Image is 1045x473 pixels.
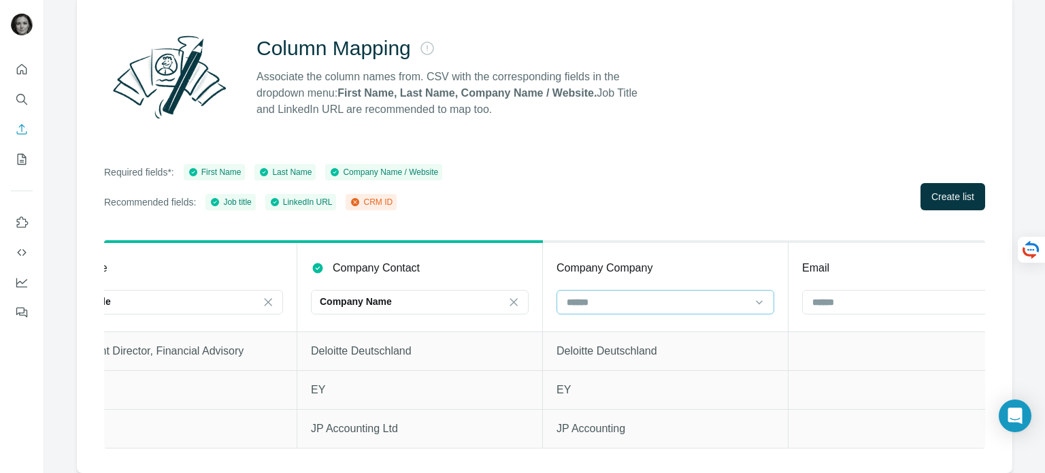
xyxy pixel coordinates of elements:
p: Required fields*: [104,165,174,179]
p: JP Accounting [557,421,774,437]
button: Create list [920,183,985,210]
div: LinkedIn URL [269,196,333,208]
button: Quick start [11,57,33,82]
p: Company Company [557,260,652,276]
p: Company Name [320,295,392,308]
p: Company Contact [333,260,420,276]
div: Last Name [259,166,312,178]
img: Avatar [11,14,33,35]
p: CEO [65,421,283,437]
p: Recommended fields: [104,195,196,209]
div: CRM ID [350,196,393,208]
strong: First Name, Last Name, Company Name / Website. [337,87,597,99]
button: Use Surfe on LinkedIn [11,210,33,235]
button: My lists [11,147,33,172]
h2: Column Mapping [256,36,411,61]
p: Job title [74,295,111,308]
div: Company Name / Website [329,166,438,178]
div: First Name [188,166,242,178]
p: JP Accounting Ltd [311,421,529,437]
p: EY [311,382,529,398]
div: Job title [210,196,251,208]
button: Use Surfe API [11,240,33,265]
button: Enrich CSV [11,117,33,142]
img: Surfe Illustration - Column Mapping [104,28,235,126]
p: Deloitte Deutschland [557,343,774,359]
p: Director [65,382,283,398]
p: EY [557,382,774,398]
button: Search [11,87,33,112]
button: Dashboard [11,270,33,295]
span: Create list [931,190,974,203]
button: Feedback [11,300,33,325]
p: Email [802,260,829,276]
p: Deloitte Deutschland [311,343,529,359]
p: Title [87,260,107,276]
p: Assistant Director, Financial Advisory [65,343,283,359]
div: Open Intercom Messenger [999,399,1031,432]
p: Associate the column names from. CSV with the corresponding fields in the dropdown menu: Job Titl... [256,69,650,118]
